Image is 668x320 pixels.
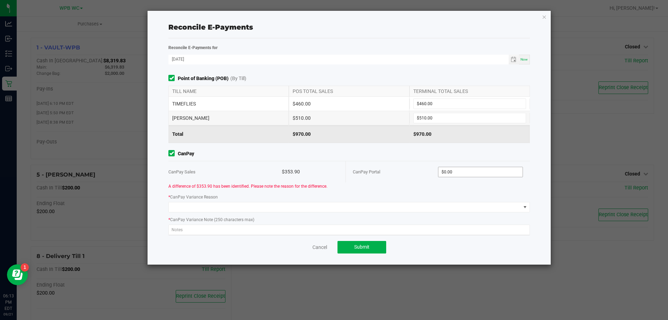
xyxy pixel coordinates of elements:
label: CanPay Variance Reason [168,194,218,200]
div: $460.00 [289,97,409,111]
div: $970.00 [409,125,530,143]
label: CanPay Variance Note (250 characters max) [168,217,254,223]
div: TILL NAME [168,86,289,96]
iframe: Resource center unread badge [21,263,29,272]
span: Now [520,57,528,61]
span: Toggle calendar [509,55,519,64]
div: $510.00 [289,111,409,125]
div: POS TOTAL SALES [289,86,409,96]
strong: CanPay [178,150,194,157]
form-toggle: Include in reconciliation [168,75,178,82]
strong: Reconcile E-Payments for [168,45,218,50]
div: Total [168,125,289,143]
div: $353.90 [282,161,339,182]
iframe: Resource center [7,264,28,285]
a: Cancel [312,244,327,251]
span: A difference of $353.90 has been identified. Please note the reason for the difference. [168,184,327,189]
span: (By Till) [230,75,246,82]
div: [PERSON_NAME] [168,111,289,125]
div: $970.00 [289,125,409,143]
input: Date [168,55,509,63]
strong: Point of Banking (POB) [178,75,229,82]
span: CanPay Sales [168,169,196,174]
div: TERMINAL TOTAL SALES [409,86,530,96]
form-toggle: Include in reconciliation [168,150,178,157]
span: Submit [354,244,369,250]
span: CanPay Portal [353,169,380,174]
div: TIMEFLIES [168,97,289,111]
button: Submit [337,241,386,253]
div: Reconcile E-Payments [168,22,530,32]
